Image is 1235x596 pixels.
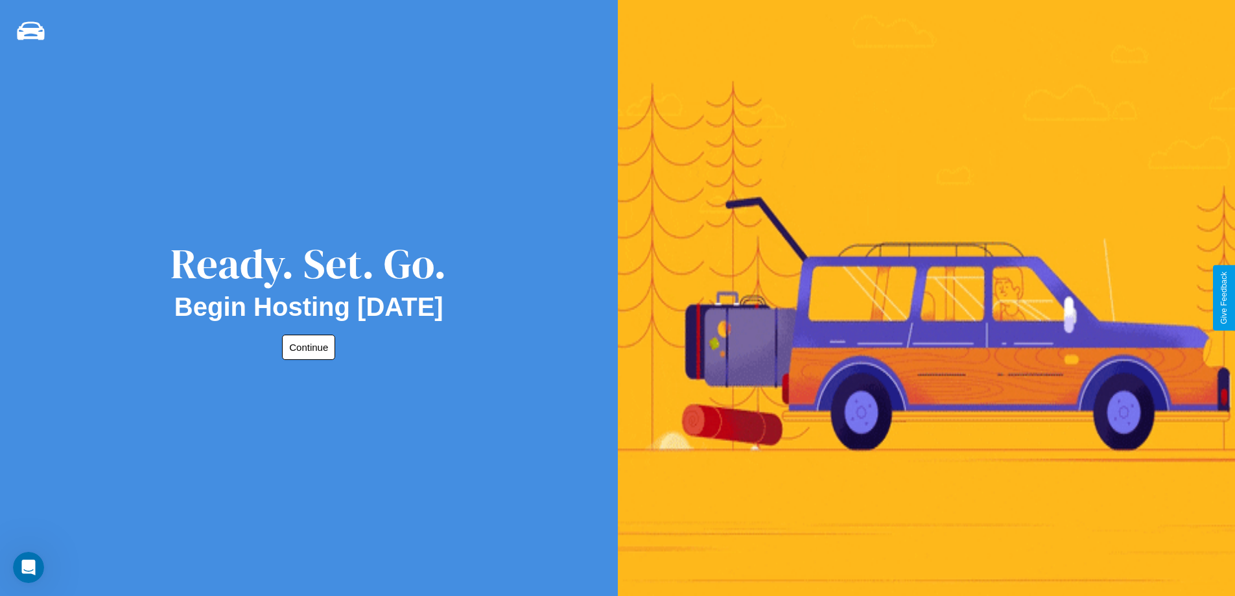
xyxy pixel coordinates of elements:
h2: Begin Hosting [DATE] [174,292,443,322]
button: Continue [282,335,335,360]
iframe: Intercom live chat [13,552,44,583]
div: Ready. Set. Go. [171,235,447,292]
div: Give Feedback [1219,272,1229,324]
